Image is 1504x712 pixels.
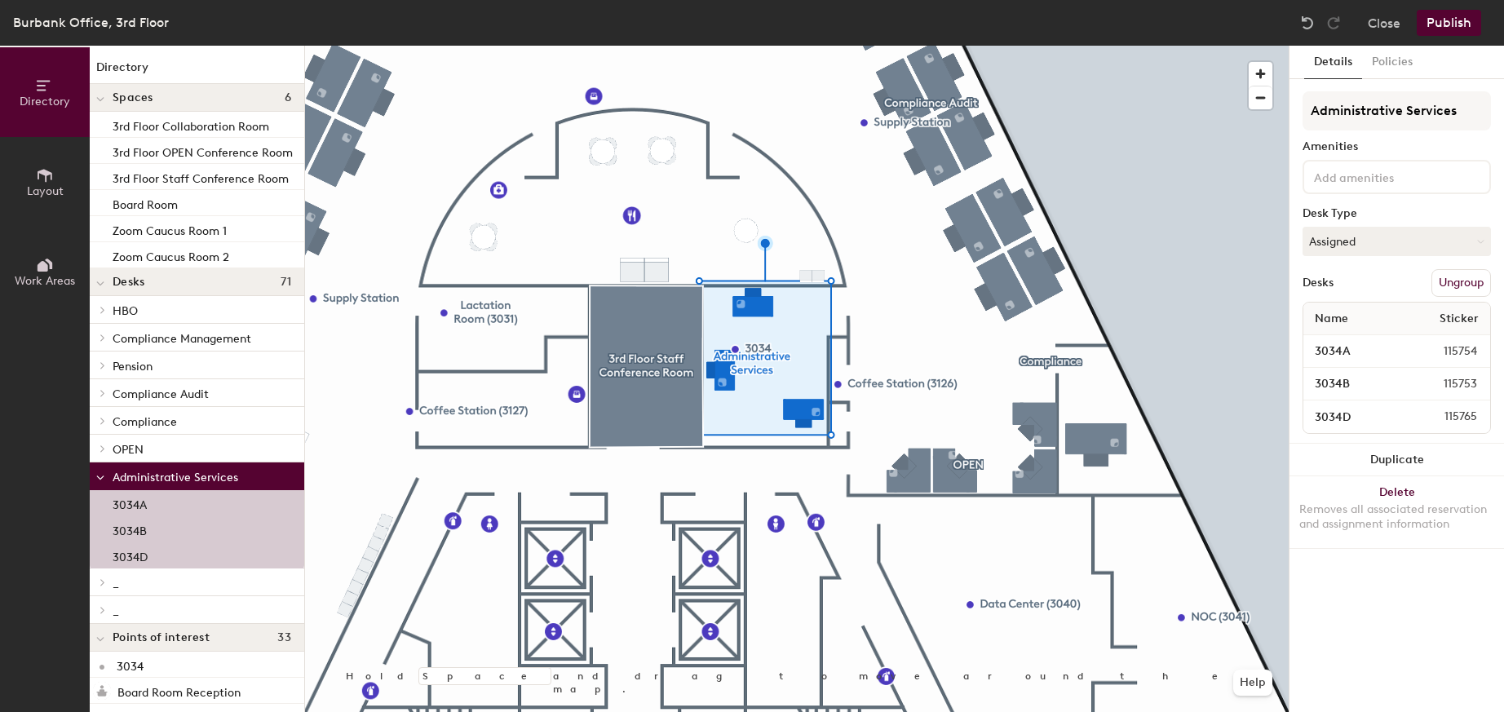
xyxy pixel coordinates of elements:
[113,141,293,160] p: 3rd Floor OPEN Conference Room
[1307,405,1405,428] input: Unnamed desk
[1303,227,1491,256] button: Assigned
[113,577,119,590] span: _
[285,91,291,104] span: 6
[1307,340,1404,363] input: Unnamed desk
[113,360,153,374] span: Pension
[1299,15,1316,31] img: Undo
[1289,444,1504,476] button: Duplicate
[117,681,241,700] p: Board Room Reception
[113,493,147,512] p: 3034A
[113,91,153,104] span: Spaces
[13,12,169,33] div: Burbank Office, 3rd Floor
[113,193,178,212] p: Board Room
[90,59,304,84] h1: Directory
[1299,502,1494,532] div: Removes all associated reservation and assignment information
[1431,304,1487,334] span: Sticker
[281,276,291,289] span: 71
[1431,269,1491,297] button: Ungroup
[113,387,209,401] span: Compliance Audit
[113,332,251,346] span: Compliance Management
[1307,373,1404,396] input: Unnamed desk
[1303,207,1491,220] div: Desk Type
[1289,476,1504,548] button: DeleteRemoves all associated reservation and assignment information
[1311,166,1458,186] input: Add amenities
[1404,343,1487,360] span: 115754
[1303,276,1334,290] div: Desks
[113,219,227,238] p: Zoom Caucus Room 1
[1233,670,1272,696] button: Help
[113,520,147,538] p: 3034B
[1417,10,1481,36] button: Publish
[113,471,238,484] span: Administrative Services
[113,276,144,289] span: Desks
[1304,46,1362,79] button: Details
[27,184,64,198] span: Layout
[15,274,75,288] span: Work Areas
[1405,408,1487,426] span: 115765
[1307,304,1356,334] span: Name
[113,443,144,457] span: OPEN
[20,95,70,108] span: Directory
[113,631,210,644] span: Points of interest
[1368,10,1400,36] button: Close
[277,631,291,644] span: 33
[117,655,144,674] p: 3034
[113,115,269,134] p: 3rd Floor Collaboration Room
[113,604,119,618] span: _
[113,304,138,318] span: HBO
[1303,140,1491,153] div: Amenities
[113,546,148,564] p: 3034D
[113,415,177,429] span: Compliance
[113,245,229,264] p: Zoom Caucus Room 2
[113,167,289,186] p: 3rd Floor Staff Conference Room
[1325,15,1342,31] img: Redo
[1362,46,1422,79] button: Policies
[1404,375,1487,393] span: 115753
